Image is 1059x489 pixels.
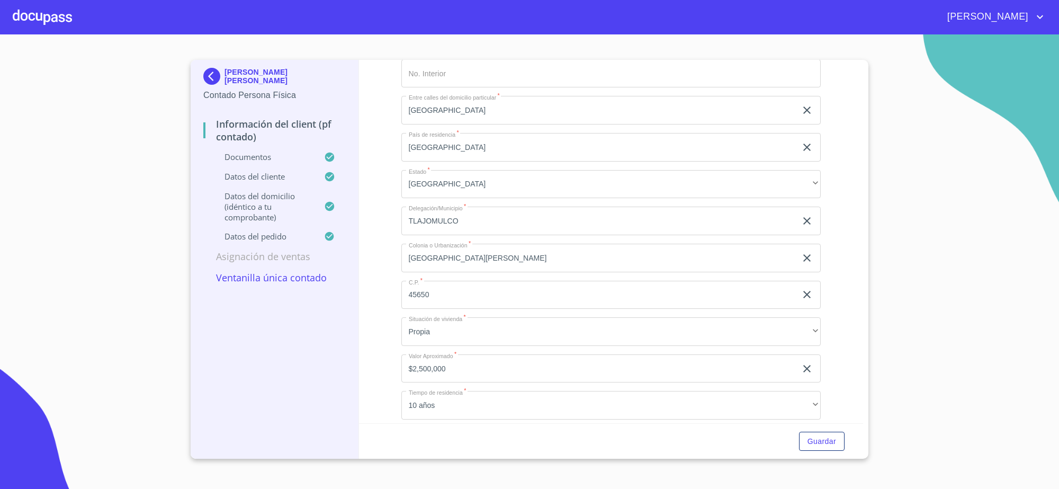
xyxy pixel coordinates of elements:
[203,271,346,284] p: Ventanilla única contado
[401,170,821,199] div: [GEOGRAPHIC_DATA]
[203,171,324,182] p: Datos del cliente
[801,104,813,117] button: clear input
[203,152,324,162] p: Documentos
[203,250,346,263] p: Asignación de Ventas
[203,89,346,102] p: Contado Persona Física
[203,231,324,242] p: Datos del pedido
[939,8,1034,25] span: [PERSON_NAME]
[801,362,813,375] button: clear input
[801,141,813,154] button: clear input
[225,68,346,85] p: [PERSON_NAME] [PERSON_NAME]
[801,215,813,227] button: clear input
[799,432,845,451] button: Guardar
[939,8,1046,25] button: account of current user
[401,317,821,346] div: Propia
[203,68,225,85] img: Docupass spot blue
[203,118,346,143] p: Información del Client (PF contado)
[801,252,813,264] button: clear input
[203,191,324,223] p: Datos del domicilio (idéntico a tu comprobante)
[807,435,836,448] span: Guardar
[401,391,821,420] div: 10 años
[203,68,346,89] div: [PERSON_NAME] [PERSON_NAME]
[801,288,813,301] button: clear input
